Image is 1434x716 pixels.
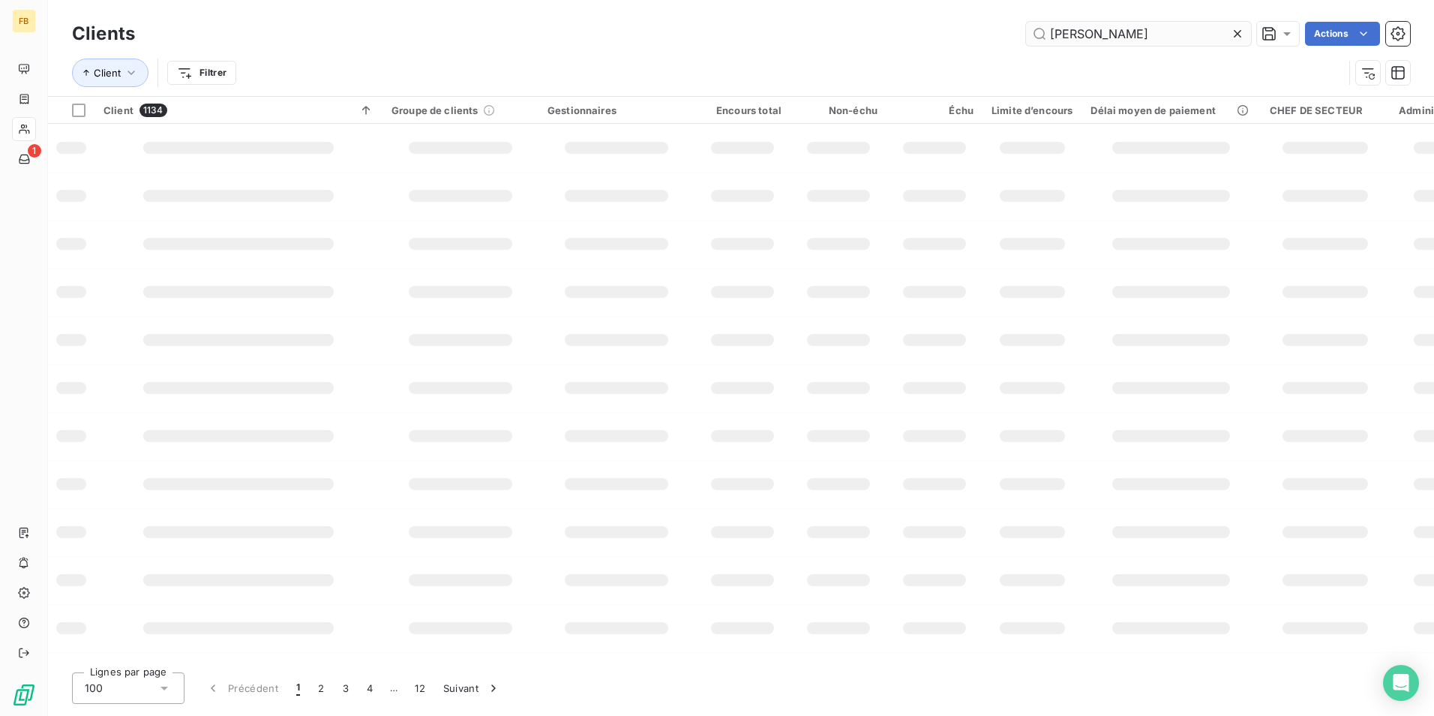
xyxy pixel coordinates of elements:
button: 4 [358,672,382,704]
div: Limite d’encours [991,104,1072,116]
span: 1 [296,681,300,696]
h3: Clients [72,20,135,47]
button: 3 [334,672,358,704]
button: 12 [406,672,434,704]
div: Encours total [703,104,781,116]
div: FB [12,9,36,33]
div: CHEF DE SECTEUR [1270,104,1381,116]
span: 1 [28,144,41,158]
button: 1 [287,672,309,704]
span: Client [94,67,121,79]
span: Client [103,104,133,116]
input: Rechercher [1026,22,1251,46]
img: Logo LeanPay [12,683,36,707]
span: 100 [85,681,103,696]
span: Groupe de clients [391,104,478,116]
button: Suivant [434,672,510,704]
button: Précédent [196,672,287,704]
div: Non-échu [799,104,877,116]
button: Actions [1305,22,1380,46]
div: Échu [895,104,973,116]
button: Client [72,59,148,87]
div: Open Intercom Messenger [1383,665,1419,701]
span: … [382,676,406,700]
div: Gestionnaires [547,104,685,116]
div: Délai moyen de paiement [1090,104,1251,116]
button: 2 [309,672,333,704]
button: Filtrer [167,61,236,85]
span: 1134 [139,104,167,117]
